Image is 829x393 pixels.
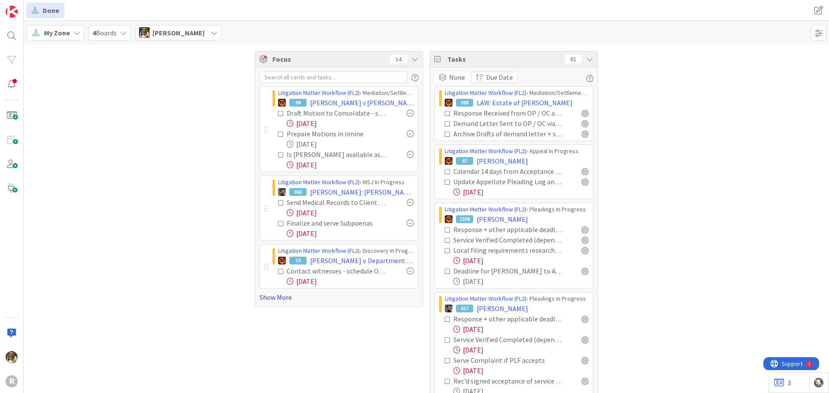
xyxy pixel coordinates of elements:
div: Deadline for [PERSON_NAME] to Answer Complaint : [DATE] [453,266,563,276]
div: Archive Drafts of demand letter + save final version in correspondence folder [453,129,563,139]
span: My Zone [44,28,70,38]
span: Done [43,5,59,16]
img: TR [278,257,286,264]
span: Boards [92,28,117,38]
div: [DATE] [453,276,589,286]
span: [PERSON_NAME]: [PERSON_NAME] Abuse Claim [310,187,414,197]
span: [PERSON_NAME] [477,303,528,314]
div: 362 [289,188,307,196]
div: Is [PERSON_NAME] available as witness? [287,149,388,160]
div: 2238 [456,215,473,223]
div: Send Medical Records to Client (mention protective order) [287,197,388,208]
div: 393 [456,99,473,107]
div: 61 [565,55,582,63]
span: [PERSON_NAME] [477,156,528,166]
div: Finalize and serve Subpoenas [287,218,387,228]
a: Show More [259,292,418,302]
div: [DATE] [453,324,589,334]
span: None [449,72,465,82]
img: DG [139,27,150,38]
div: Serve Complaint if PLF accepts [453,355,560,365]
div: [DATE] [453,345,589,355]
div: [DATE] [453,365,589,376]
div: 1 [45,3,47,10]
div: Contact witnesses - schedule October phone calls with [PERSON_NAME] [287,266,388,276]
img: TR [278,99,286,107]
a: 3 [774,377,791,388]
div: Response + other applicable deadlines calendared [453,224,563,235]
span: [PERSON_NAME] v. Department of Human Services [310,255,414,266]
button: Due Date [471,72,518,83]
a: Litigation Matter Workflow (FL2) [278,178,360,186]
div: 617 [456,305,473,312]
div: [DATE] [287,208,414,218]
div: Rec'd signed acceptance of service from [PERSON_NAME]? [453,376,563,386]
div: › MSJ In Progress [278,178,414,187]
a: Litigation Matter Workflow (FL2) [445,295,526,302]
div: [DATE] [287,160,414,170]
div: 67 [456,157,473,165]
span: [PERSON_NAME] [477,214,528,224]
div: › Pleadings In Progress [445,294,589,303]
a: Litigation Matter Workflow (FL2) [445,147,526,155]
div: [DATE] [287,139,414,149]
span: LAW: Estate of [PERSON_NAME] [477,97,573,108]
div: [DATE] [287,228,414,239]
div: [DATE] [453,187,589,197]
a: Done [26,3,64,18]
div: Prepare Motions in limine [287,129,383,139]
img: TR [445,157,452,165]
div: [DATE] [453,255,589,266]
img: DG [6,351,18,363]
span: Tasks [447,54,560,64]
input: Search all cards and tasks... [259,72,407,83]
img: TR [445,99,452,107]
span: [PERSON_NAME] v [PERSON_NAME] [310,97,414,108]
div: R [6,375,18,387]
img: TR [445,215,452,223]
div: Service Verified Completed (depends on service method) [453,235,563,245]
a: Litigation Matter Workflow (FL2) [445,89,526,97]
div: Update Appellate Pleading Log and Calendar the Deadline [453,176,563,187]
div: Response Received from OP / OC and saved to file [453,108,563,118]
div: 99 [289,99,307,107]
div: 14 [390,55,407,63]
img: MW [445,305,452,312]
img: Visit kanbanzone.com [6,6,18,18]
a: Litigation Matter Workflow (FL2) [278,247,360,255]
div: › Mediation/Settlement in Progress [278,88,414,97]
div: › Discovery In Progress [278,246,414,255]
a: Litigation Matter Workflow (FL2) [278,89,360,97]
div: Draft Motion to Consolidate - sent for review [287,108,388,118]
div: › Pleadings In Progress [445,205,589,214]
div: › Mediation/Settlement in Progress [445,88,589,97]
div: Service Verified Completed (depends on service method) [453,334,563,345]
div: Demand Letter Sent to OP / OC via US Mail + Email [453,118,563,129]
div: [DATE] [287,118,414,129]
div: 73 [289,257,307,264]
div: Response + other applicable deadlines calendared [453,314,563,324]
div: [DATE] [287,276,414,286]
div: Local filing requirements researched from County SLR + Noted in applicable places [453,245,563,255]
span: Support [18,1,39,12]
b: 4 [92,28,96,37]
span: Due Date [486,72,513,82]
a: Litigation Matter Workflow (FL2) [445,205,526,213]
span: [PERSON_NAME] [152,28,205,38]
span: Focus [272,54,383,64]
div: › Appeal In Progress [445,147,589,156]
div: Calendar 14 days from Acceptance for OC Response [453,166,563,176]
img: MW [278,188,286,196]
